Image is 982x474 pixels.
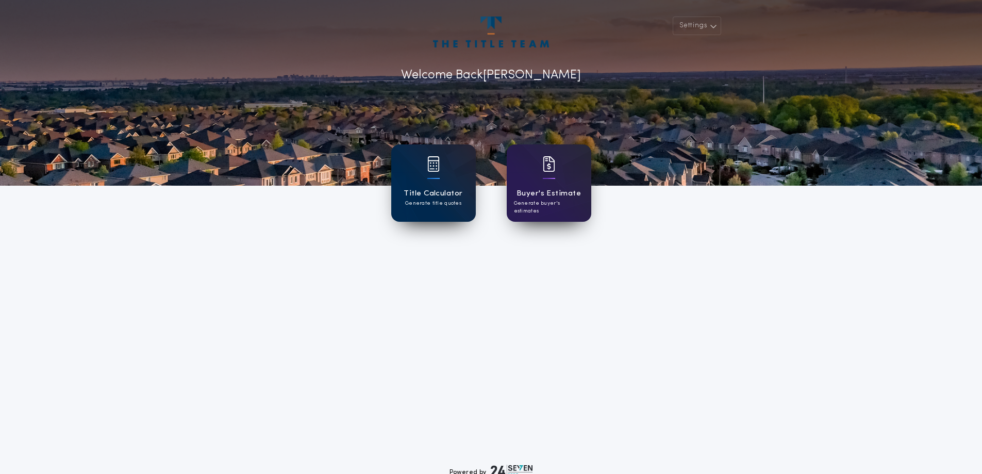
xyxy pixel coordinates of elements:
[433,17,548,47] img: account-logo
[405,200,461,207] p: Generate title quotes
[401,66,581,85] p: Welcome Back [PERSON_NAME]
[391,144,476,222] a: card iconTitle CalculatorGenerate title quotes
[514,200,584,215] p: Generate buyer's estimates
[543,156,555,172] img: card icon
[673,17,721,35] button: Settings
[404,188,462,200] h1: Title Calculator
[517,188,581,200] h1: Buyer's Estimate
[507,144,591,222] a: card iconBuyer's EstimateGenerate buyer's estimates
[427,156,440,172] img: card icon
